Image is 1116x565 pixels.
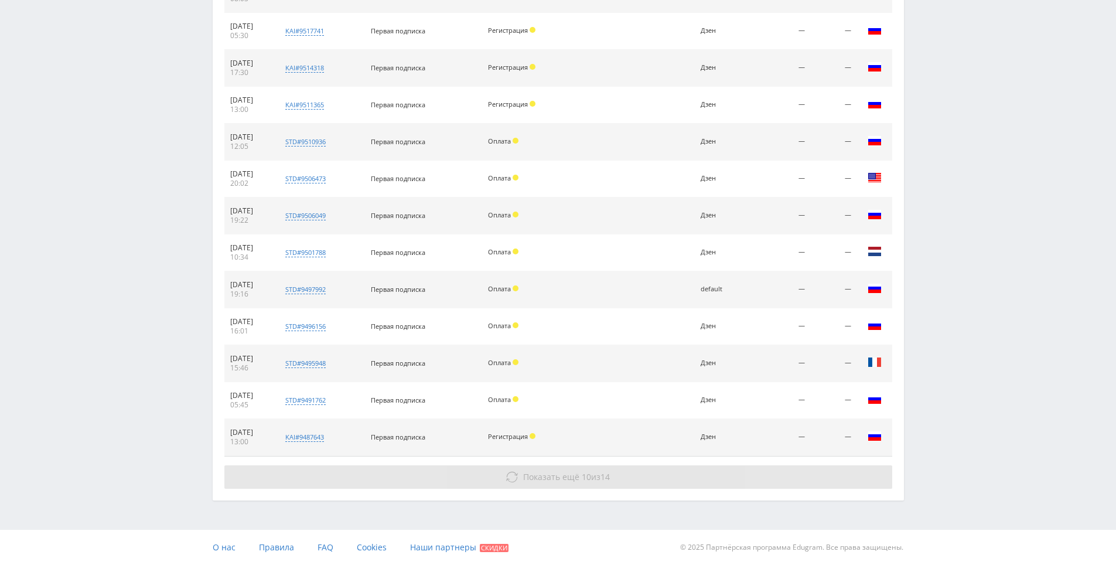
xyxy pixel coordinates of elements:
[230,400,269,410] div: 05:45
[868,97,882,111] img: rus.png
[488,63,528,72] span: Регистрация
[357,530,387,565] a: Cookies
[530,27,535,33] span: Холд
[285,26,324,36] div: kai#9517741
[513,359,518,365] span: Холд
[410,542,476,553] span: Наши партнеры
[230,169,269,179] div: [DATE]
[488,358,511,367] span: Оплата
[701,138,740,145] div: Дзен
[285,322,326,331] div: std#9496156
[513,285,518,291] span: Холд
[513,396,518,402] span: Холд
[488,173,511,182] span: Оплата
[259,530,294,565] a: Правила
[230,326,269,336] div: 16:01
[371,433,425,441] span: Первая подписка
[701,322,740,330] div: Дзен
[746,234,811,271] td: —
[513,138,518,144] span: Холд
[230,428,269,437] div: [DATE]
[230,437,269,447] div: 13:00
[357,542,387,553] span: Cookies
[746,382,811,419] td: —
[513,212,518,217] span: Холд
[318,530,333,565] a: FAQ
[285,396,326,405] div: std#9491762
[701,64,740,72] div: Дзен
[811,271,856,308] td: —
[513,322,518,328] span: Холд
[371,100,425,109] span: Первая подписка
[230,290,269,299] div: 19:16
[230,391,269,400] div: [DATE]
[746,161,811,198] td: —
[371,137,425,146] span: Первая подписка
[230,96,269,105] div: [DATE]
[230,22,269,31] div: [DATE]
[701,212,740,219] div: Дзен
[746,308,811,345] td: —
[285,433,324,442] div: kai#9487643
[230,253,269,262] div: 10:34
[868,60,882,74] img: rus.png
[746,13,811,50] td: —
[371,322,425,331] span: Первая подписка
[230,317,269,326] div: [DATE]
[746,198,811,234] td: —
[811,382,856,419] td: —
[230,206,269,216] div: [DATE]
[811,161,856,198] td: —
[701,101,740,108] div: Дзен
[701,285,740,293] div: default
[488,210,511,219] span: Оплата
[488,321,511,330] span: Оплата
[371,63,425,72] span: Первая подписка
[285,285,326,294] div: std#9497992
[868,355,882,369] img: fra.png
[230,59,269,68] div: [DATE]
[701,359,740,367] div: Дзен
[230,280,269,290] div: [DATE]
[371,359,425,367] span: Первая подписка
[811,50,856,87] td: —
[868,318,882,332] img: rus.png
[811,345,856,382] td: —
[746,345,811,382] td: —
[582,471,591,482] span: 10
[230,31,269,40] div: 05:30
[530,64,535,70] span: Холд
[868,171,882,185] img: usa.png
[230,216,269,225] div: 19:22
[285,100,324,110] div: kai#9511365
[371,396,425,404] span: Первая подписка
[371,248,425,257] span: Первая подписка
[371,26,425,35] span: Первая подписка
[488,395,511,404] span: Оплата
[285,211,326,220] div: std#9506049
[488,26,528,35] span: Регистрация
[746,124,811,161] td: —
[811,308,856,345] td: —
[213,542,236,553] span: О нас
[371,285,425,294] span: Первая подписка
[868,207,882,222] img: rus.png
[230,179,269,188] div: 20:02
[523,471,610,482] span: из
[513,175,518,181] span: Холд
[371,174,425,183] span: Первая подписка
[811,87,856,124] td: —
[811,198,856,234] td: —
[701,175,740,182] div: Дзен
[318,542,333,553] span: FAQ
[564,530,903,565] div: © 2025 Партнёрская программа Edugram. Все права защищены.
[530,101,535,107] span: Холд
[746,419,811,456] td: —
[488,432,528,441] span: Регистрация
[868,392,882,406] img: rus.png
[224,465,892,489] button: Показать ещё 10из14
[530,433,535,439] span: Холд
[811,124,856,161] td: —
[230,243,269,253] div: [DATE]
[701,396,740,404] div: Дзен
